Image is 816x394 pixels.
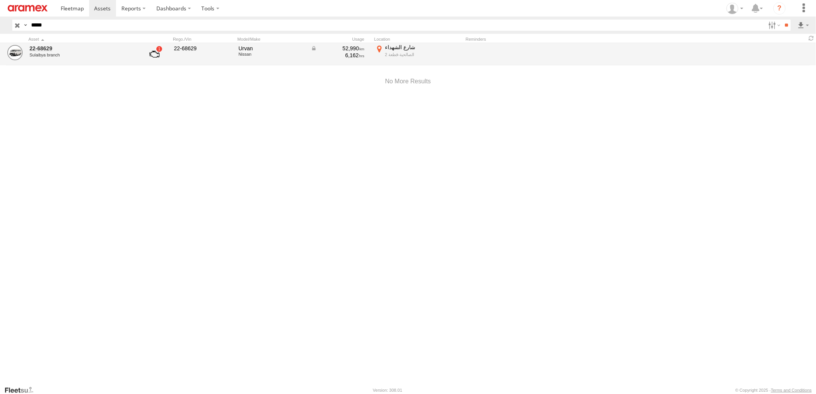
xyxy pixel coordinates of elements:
[28,36,136,42] div: Click to Sort
[239,45,305,52] div: Urvan
[7,45,23,60] a: View Asset Details
[771,388,812,392] a: Terms and Conditions
[797,20,810,31] label: Export results as...
[310,36,371,42] div: Usage
[4,386,40,394] a: Visit our Website
[174,45,233,52] div: 22-68629
[466,36,589,42] div: Reminders
[30,45,135,52] a: 22-68629
[385,52,461,57] div: الصالحية-قطعة 2
[773,2,786,15] i: ?
[373,388,402,392] div: Version: 308.01
[311,52,365,59] div: 6,162
[374,36,463,42] div: Location
[724,3,746,14] div: Gabriel Liwang
[22,20,28,31] label: Search Query
[765,20,782,31] label: Search Filter Options
[807,35,816,42] span: Refresh
[140,45,169,63] a: View Asset with Fault/s
[237,36,307,42] div: Model/Make
[374,44,463,65] label: Click to View Current Location
[311,45,365,52] div: Data from Vehicle CANbus
[8,5,48,12] img: aramex-logo.svg
[173,36,234,42] div: Rego./Vin
[735,388,812,392] div: © Copyright 2025 -
[30,53,135,57] div: undefined
[239,52,305,56] div: Nissan
[385,44,461,51] div: شارع الشهداء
